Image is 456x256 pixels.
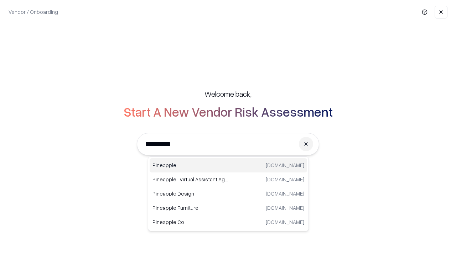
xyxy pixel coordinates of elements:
div: Suggestions [148,156,309,231]
p: [DOMAIN_NAME] [266,204,304,212]
p: Pineapple Design [152,190,228,197]
p: [DOMAIN_NAME] [266,176,304,183]
p: [DOMAIN_NAME] [266,161,304,169]
h2: Start A New Vendor Risk Assessment [124,105,333,119]
p: [DOMAIN_NAME] [266,190,304,197]
p: Vendor / Onboarding [9,8,58,16]
p: [DOMAIN_NAME] [266,218,304,226]
p: Pineapple Co [152,218,228,226]
p: Pineapple | Virtual Assistant Agency [152,176,228,183]
p: Pineapple [152,161,228,169]
h5: Welcome back, [204,89,252,99]
p: Pineapple Furniture [152,204,228,212]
